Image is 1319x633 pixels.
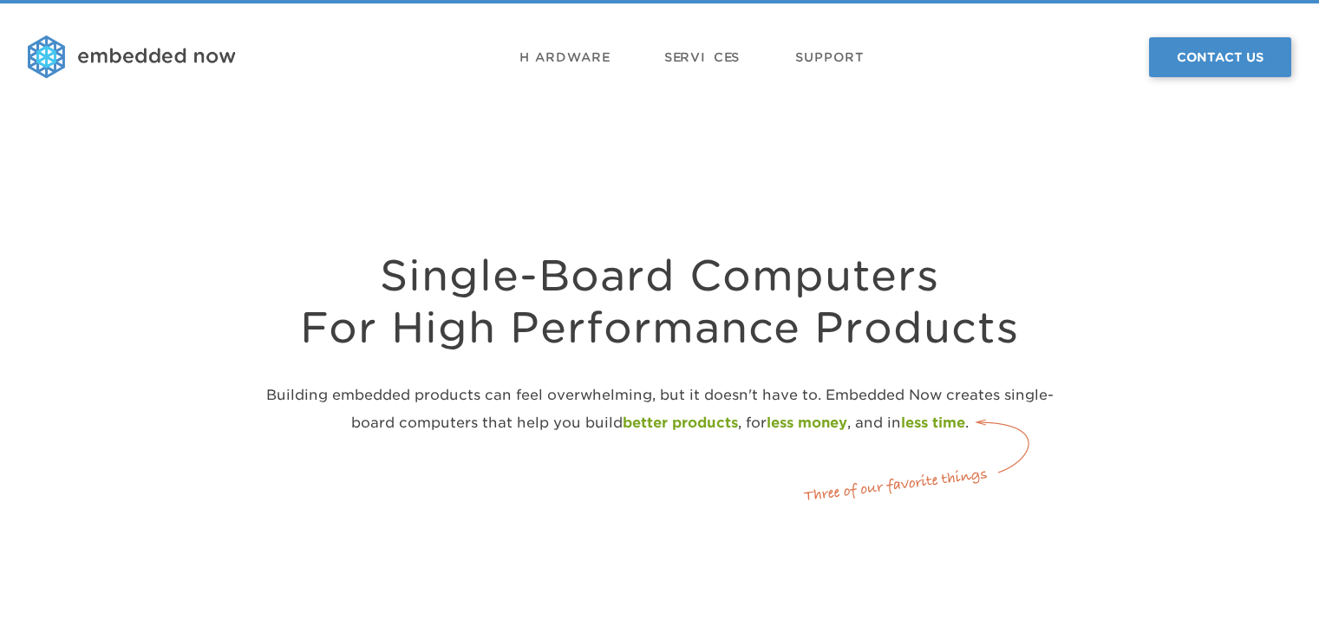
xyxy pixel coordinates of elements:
[623,414,738,431] strong: better products
[63,250,1257,354] h1: Single-Board Computers For High Performance Products
[1149,37,1291,77] a: Contact Us
[266,387,798,403] span: Building embedded products can feel overwhelming, but it doesn't have
[28,36,236,79] img: logo.png
[517,414,969,431] span: help you build , for , and in .
[664,31,740,83] a: Services
[519,31,609,83] a: Hardware
[901,414,965,431] strong: less time
[795,31,865,83] a: Support
[803,419,1029,500] img: favorite_annotation.png
[767,414,847,431] strong: less money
